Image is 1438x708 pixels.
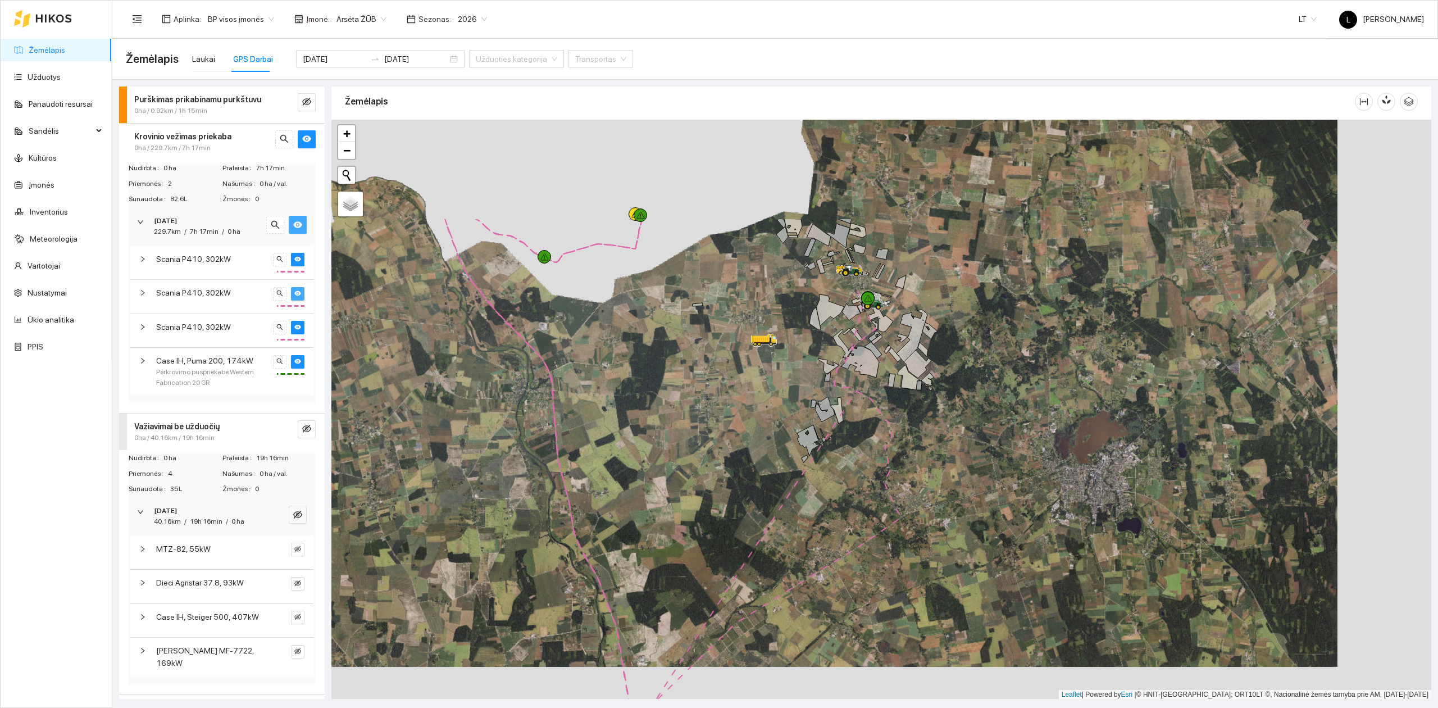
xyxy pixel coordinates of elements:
span: eye [293,220,302,231]
button: eye-invisible [289,506,307,524]
a: Leaflet [1062,691,1082,698]
span: Priemonės [129,469,168,479]
button: Initiate a new search [338,167,355,184]
span: Aplinka : [174,13,201,25]
span: eye [302,134,311,145]
span: 0 ha / val. [260,179,315,189]
span: Scania P410, 302kW [156,321,231,333]
span: 0 ha [163,163,221,174]
span: right [139,357,146,364]
span: 0ha / 229.7km / 7h 17min [134,143,211,153]
span: 40.16km [154,518,181,525]
span: search [276,358,283,366]
span: 229.7km [154,228,181,235]
div: Krovinio vežimas priekaba0ha / 229.7km / 7h 17minsearcheye [119,124,325,160]
a: Zoom out [338,142,355,159]
span: right [139,614,146,620]
span: − [343,143,351,157]
span: eye-invisible [293,510,302,521]
span: swap-right [371,55,380,63]
a: PPIS [28,342,43,351]
span: / [184,518,186,525]
button: search [266,216,284,234]
button: menu-fold [126,8,148,30]
span: search [276,324,283,332]
span: Praleista [222,163,256,174]
div: Scania P410, 302kWsearcheye [130,246,313,279]
a: Nustatymai [28,288,67,297]
span: search [271,220,280,231]
span: / [222,228,224,235]
strong: [DATE] [154,507,177,515]
button: eye [289,216,307,234]
span: Žmonės [222,484,255,494]
span: Sezonas : [418,13,451,25]
span: eye-invisible [294,580,301,588]
button: eye-invisible [298,420,316,438]
strong: Krovinio vežimas priekaba [134,132,231,141]
div: | Powered by © HNIT-[GEOGRAPHIC_DATA]; ORT10LT ©, Nacionalinė žemės tarnyba prie AM, [DATE]-[DATE] [1059,690,1431,700]
span: BP visos įmonės [208,11,274,28]
button: eye [291,253,304,266]
a: Panaudoti resursai [29,99,93,108]
span: right [139,647,146,654]
div: [PERSON_NAME] MF-7722, 169kWeye-invisible [130,638,313,676]
button: eye-invisible [291,611,304,624]
a: Įmonės [29,180,54,189]
span: 0 [255,484,315,494]
button: eye-invisible [291,543,304,556]
span: 0ha / 40.16km / 19h 16min [134,433,215,443]
span: right [139,546,146,552]
span: LT [1299,11,1317,28]
span: Sandėlis [29,120,93,142]
strong: Purškimas prikabinamu purkštuvu [134,95,261,104]
span: 19h 16min [256,453,315,464]
div: Laukai [192,53,215,65]
div: Case IH, Puma 200, 174kWPerkrovimo puspriekabė Western Fabrication 20 GRsearcheye [130,348,313,395]
span: shop [294,15,303,24]
span: Nudirbta [129,163,163,174]
span: L [1346,11,1350,29]
span: Žmonės [222,194,255,205]
span: eye-invisible [294,648,301,656]
span: / [184,228,186,235]
a: Meteorologija [30,234,78,243]
span: Žemėlapis [126,50,179,68]
span: 0 ha [231,518,244,525]
span: Perkrovimo puspriekabė Western Fabrication 20 GR [156,367,269,388]
span: Įmonė : [306,13,330,25]
span: eye-invisible [294,546,301,553]
button: search [273,321,286,334]
span: 7h 17min [256,163,315,174]
button: eye-invisible [291,577,304,591]
span: eye [294,256,301,264]
span: Nudirbta [129,453,163,464]
button: eye [291,287,304,301]
span: right [139,324,146,330]
span: 2 [168,179,221,189]
div: Scania P410, 302kWsearcheye [130,314,313,347]
span: right [139,256,146,262]
span: right [139,579,146,586]
span: right [137,219,144,225]
span: 0 [255,194,315,205]
span: search [280,134,289,145]
span: 19h 16min [190,518,222,525]
span: eye [294,324,301,332]
button: eye [291,321,304,334]
input: Pabaigos data [384,53,448,65]
span: Našumas [222,179,260,189]
span: to [371,55,380,63]
span: eye-invisible [294,614,301,621]
div: Scania P410, 302kWsearcheye [130,280,313,313]
a: Užduotys [28,72,61,81]
span: right [139,289,146,296]
button: eye [298,130,316,148]
button: search [273,253,286,266]
span: + [343,126,351,140]
div: Purškimas prikabinamu purkštuvu0ha / 0.92km / 1h 15mineye-invisible [119,87,325,123]
span: eye-invisible [302,97,311,108]
strong: [DATE] [154,217,177,225]
span: 2026 [458,11,487,28]
strong: Važiavimai be užduočių [134,422,220,431]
